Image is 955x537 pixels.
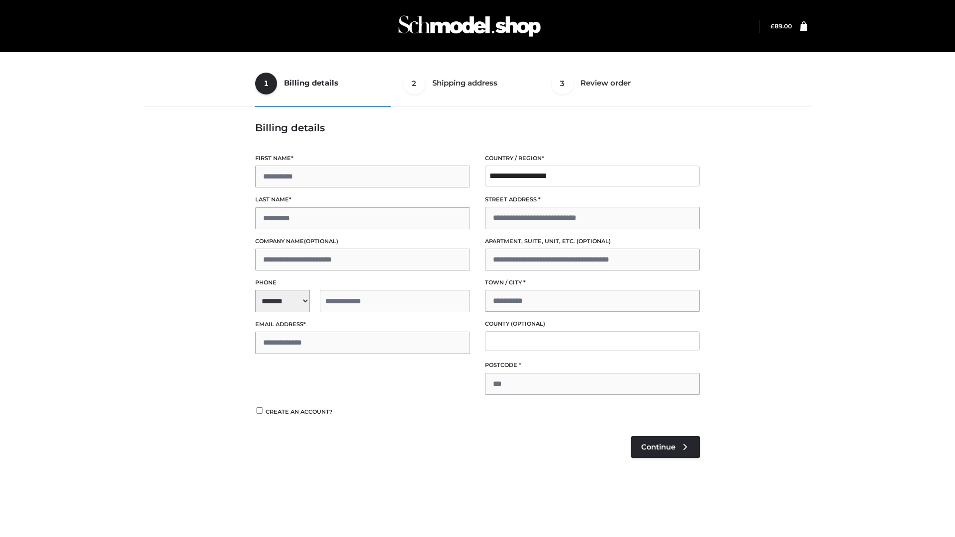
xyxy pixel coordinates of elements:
[485,195,700,204] label: Street address
[576,238,611,245] span: (optional)
[255,122,700,134] h3: Billing details
[485,319,700,329] label: County
[511,320,545,327] span: (optional)
[255,195,470,204] label: Last name
[255,237,470,246] label: Company name
[485,154,700,163] label: Country / Region
[485,278,700,287] label: Town / City
[395,6,544,46] img: Schmodel Admin 964
[641,443,675,451] span: Continue
[255,278,470,287] label: Phone
[255,154,470,163] label: First name
[304,238,338,245] span: (optional)
[485,360,700,370] label: Postcode
[255,320,470,329] label: Email address
[770,22,774,30] span: £
[770,22,792,30] a: £89.00
[266,408,333,415] span: Create an account?
[485,237,700,246] label: Apartment, suite, unit, etc.
[631,436,700,458] a: Continue
[770,22,792,30] bdi: 89.00
[255,407,264,414] input: Create an account?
